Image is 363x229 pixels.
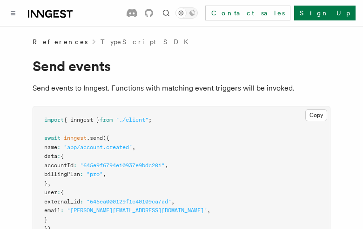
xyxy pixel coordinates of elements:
a: Sign Up [294,6,356,20]
span: email [44,207,60,214]
span: : [57,144,60,150]
span: inngest [64,135,87,141]
span: "645e9f6794e10937e9bdc201" [80,162,165,169]
span: : [60,207,64,214]
p: Send events to Inngest. Functions with matching event triggers will be invoked. [33,82,330,95]
span: : [74,162,77,169]
span: "645ea000129f1c40109ca7ad" [87,198,171,205]
span: , [103,171,106,177]
span: accountId [44,162,74,169]
button: Copy [305,109,327,121]
span: await [44,135,60,141]
span: "pro" [87,171,103,177]
span: data [44,153,57,159]
span: billingPlan [44,171,80,177]
span: : [80,171,83,177]
span: "app/account.created" [64,144,132,150]
span: "./client" [116,117,148,123]
span: } [44,180,47,187]
a: TypeScript SDK [101,37,194,46]
span: , [207,207,210,214]
span: import [44,117,64,123]
button: Toggle navigation [7,7,19,19]
span: user [44,189,57,196]
span: ({ [103,135,109,141]
span: , [47,180,51,187]
h1: Send events [33,58,330,74]
span: : [57,189,60,196]
span: } [44,216,47,223]
span: .send [87,135,103,141]
span: , [132,144,135,150]
span: external_id [44,198,80,205]
span: : [80,198,83,205]
span: { inngest } [64,117,100,123]
span: , [171,198,175,205]
span: "[PERSON_NAME][EMAIL_ADDRESS][DOMAIN_NAME]" [67,207,207,214]
button: Toggle dark mode [175,7,198,19]
span: name [44,144,57,150]
span: ; [148,117,152,123]
span: , [165,162,168,169]
span: : [57,153,60,159]
span: { [60,189,64,196]
span: References [33,37,87,46]
span: from [100,117,113,123]
button: Find something... [161,7,172,19]
a: Contact sales [205,6,290,20]
span: { [60,153,64,159]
